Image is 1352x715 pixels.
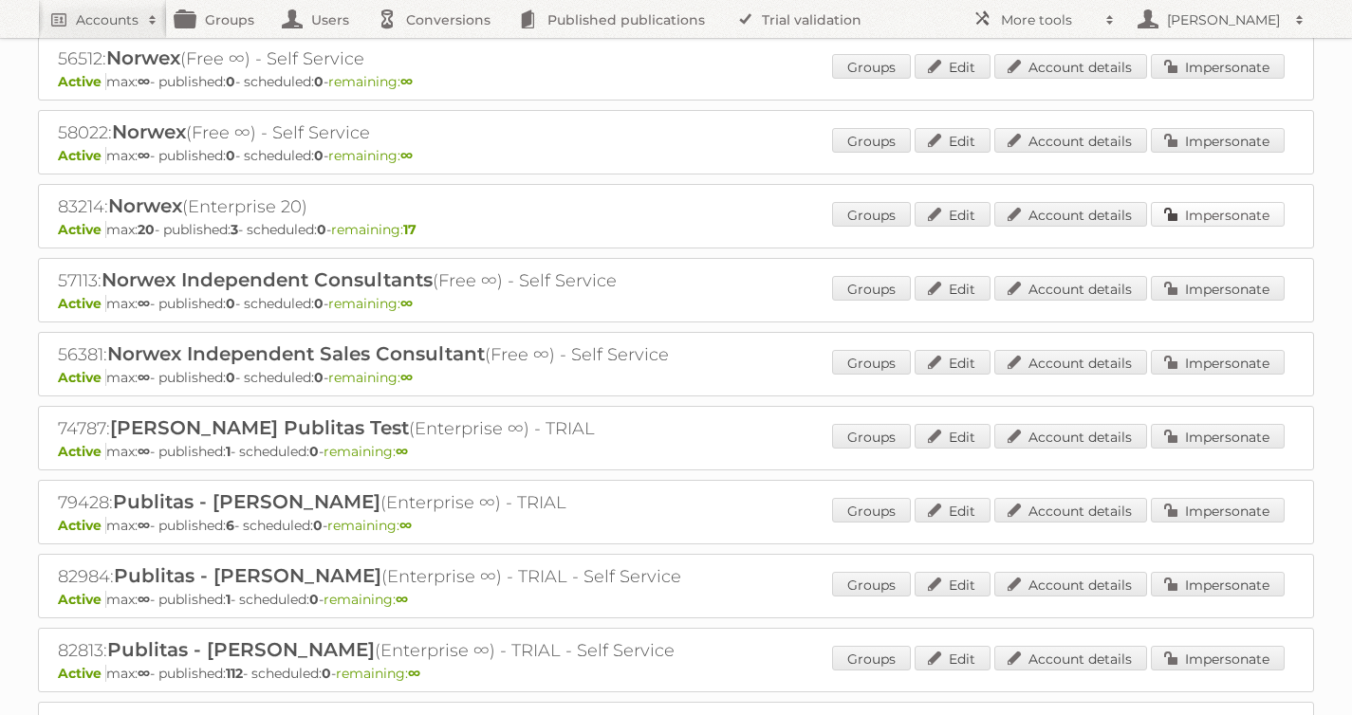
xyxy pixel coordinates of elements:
[226,295,235,312] strong: 0
[1162,10,1286,29] h2: [PERSON_NAME]
[138,73,150,90] strong: ∞
[102,268,433,291] span: Norwex Independent Consultants
[915,276,991,301] a: Edit
[994,646,1147,670] a: Account details
[58,517,1294,534] p: max: - published: - scheduled: -
[58,295,106,312] span: Active
[138,591,150,608] strong: ∞
[399,517,412,534] strong: ∞
[994,350,1147,375] a: Account details
[108,194,182,217] span: Norwex
[138,443,150,460] strong: ∞
[1151,424,1285,449] a: Impersonate
[58,120,722,145] h2: 58022: (Free ∞) - Self Service
[314,147,324,164] strong: 0
[832,424,911,449] a: Groups
[231,221,238,238] strong: 3
[309,443,319,460] strong: 0
[994,276,1147,301] a: Account details
[336,665,420,682] span: remaining:
[832,54,911,79] a: Groups
[396,443,408,460] strong: ∞
[400,295,413,312] strong: ∞
[994,424,1147,449] a: Account details
[915,202,991,227] a: Edit
[110,416,409,439] span: [PERSON_NAME] Publitas Test
[915,646,991,670] a: Edit
[400,369,413,386] strong: ∞
[403,221,417,238] strong: 17
[226,591,231,608] strong: 1
[58,564,722,589] h2: 82984: (Enterprise ∞) - TRIAL - Self Service
[58,638,722,663] h2: 82813: (Enterprise ∞) - TRIAL - Self Service
[58,369,1294,386] p: max: - published: - scheduled: -
[138,147,150,164] strong: ∞
[114,564,381,587] span: Publitas - [PERSON_NAME]
[400,73,413,90] strong: ∞
[832,202,911,227] a: Groups
[58,443,1294,460] p: max: - published: - scheduled: -
[58,517,106,534] span: Active
[138,665,150,682] strong: ∞
[994,202,1147,227] a: Account details
[58,147,1294,164] p: max: - published: - scheduled: -
[832,646,911,670] a: Groups
[226,369,235,386] strong: 0
[994,572,1147,596] a: Account details
[328,369,413,386] span: remaining:
[1151,54,1285,79] a: Impersonate
[832,128,911,153] a: Groups
[112,120,186,143] span: Norwex
[138,369,150,386] strong: ∞
[400,147,413,164] strong: ∞
[58,665,1294,682] p: max: - published: - scheduled: -
[106,46,180,69] span: Norwex
[396,591,408,608] strong: ∞
[58,342,722,367] h2: 56381: (Free ∞) - Self Service
[324,443,408,460] span: remaining:
[322,665,331,682] strong: 0
[1151,128,1285,153] a: Impersonate
[408,665,420,682] strong: ∞
[1001,10,1096,29] h2: More tools
[58,591,1294,608] p: max: - published: - scheduled: -
[58,665,106,682] span: Active
[314,295,324,312] strong: 0
[832,498,911,522] a: Groups
[1151,646,1285,670] a: Impersonate
[107,342,485,365] span: Norwex Independent Sales Consultant
[58,591,106,608] span: Active
[915,424,991,449] a: Edit
[1151,276,1285,301] a: Impersonate
[58,268,722,293] h2: 57113: (Free ∞) - Self Service
[1151,572,1285,596] a: Impersonate
[309,591,319,608] strong: 0
[58,490,722,515] h2: 79428: (Enterprise ∞) - TRIAL
[915,128,991,153] a: Edit
[915,54,991,79] a: Edit
[226,517,234,534] strong: 6
[58,221,1294,238] p: max: - published: - scheduled: -
[328,147,413,164] span: remaining:
[915,498,991,522] a: Edit
[58,46,722,71] h2: 56512: (Free ∞) - Self Service
[994,498,1147,522] a: Account details
[1151,202,1285,227] a: Impersonate
[58,147,106,164] span: Active
[313,517,323,534] strong: 0
[317,221,326,238] strong: 0
[226,665,243,682] strong: 112
[58,221,106,238] span: Active
[58,73,106,90] span: Active
[314,369,324,386] strong: 0
[915,350,991,375] a: Edit
[324,591,408,608] span: remaining:
[1151,498,1285,522] a: Impersonate
[58,443,106,460] span: Active
[138,295,150,312] strong: ∞
[58,73,1294,90] p: max: - published: - scheduled: -
[113,490,380,513] span: Publitas - [PERSON_NAME]
[328,73,413,90] span: remaining:
[58,194,722,219] h2: 83214: (Enterprise 20)
[138,517,150,534] strong: ∞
